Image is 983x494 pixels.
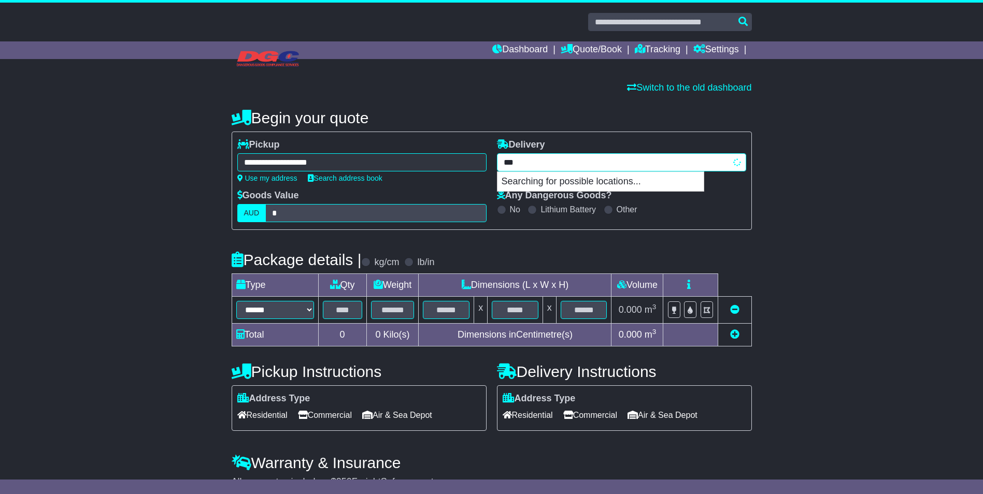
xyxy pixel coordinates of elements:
td: Kilo(s) [366,324,419,346]
a: Search address book [308,174,382,182]
td: Dimensions (L x W x H) [419,274,611,297]
span: 0.000 [619,304,642,315]
a: Settings [693,41,739,59]
sup: 3 [652,303,657,311]
typeahead: Please provide city [497,153,746,171]
span: m [645,329,657,340]
label: Lithium Battery [540,205,596,214]
sup: 3 [652,328,657,336]
label: kg/cm [374,257,399,268]
h4: Pickup Instructions [232,363,487,380]
h4: Warranty & Insurance [232,454,752,471]
td: Dimensions in Centimetre(s) [419,324,611,346]
td: Qty [318,274,366,297]
label: lb/in [417,257,434,268]
h4: Package details | [232,251,362,268]
td: Total [232,324,318,346]
span: Air & Sea Depot [362,407,432,423]
label: Any Dangerous Goods? [497,190,612,201]
span: Residential [237,407,288,423]
span: Commercial [298,407,352,423]
a: Add new item [730,329,739,340]
h4: Begin your quote [232,109,752,126]
td: Type [232,274,318,297]
td: x [474,297,488,324]
span: 0 [375,329,380,340]
a: Remove this item [730,304,739,315]
td: x [543,297,556,324]
a: Tracking [635,41,680,59]
td: 0 [318,324,366,346]
span: Commercial [563,407,617,423]
label: Pickup [237,139,280,151]
span: 250 [336,476,352,487]
a: Dashboard [492,41,548,59]
label: Other [617,205,637,214]
a: Quote/Book [561,41,622,59]
label: Address Type [237,393,310,404]
span: Residential [503,407,553,423]
span: Air & Sea Depot [628,407,697,423]
h4: Delivery Instructions [497,363,752,380]
a: Use my address [237,174,297,182]
span: 0.000 [619,329,642,340]
td: Volume [611,274,663,297]
div: All our quotes include a $ FreightSafe warranty. [232,476,752,488]
p: Searching for possible locations... [497,172,704,192]
label: No [510,205,520,214]
label: AUD [237,204,266,222]
a: Switch to the old dashboard [627,82,751,93]
label: Delivery [497,139,545,151]
label: Address Type [503,393,576,404]
span: m [645,304,657,315]
td: Weight [366,274,419,297]
label: Goods Value [237,190,299,201]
